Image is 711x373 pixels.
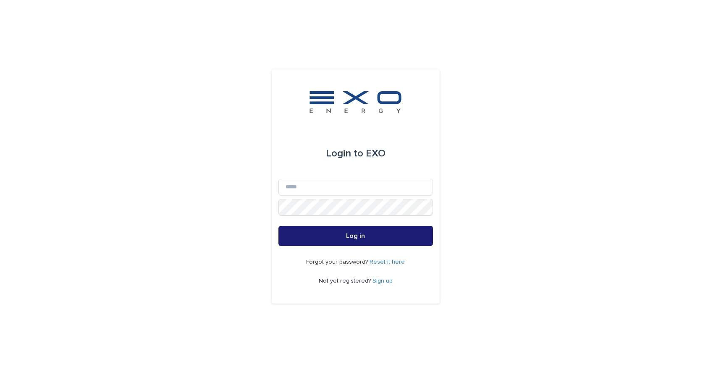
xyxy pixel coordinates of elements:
img: FKS5r6ZBThi8E5hshIGi [308,90,404,115]
a: Sign up [373,278,393,284]
a: Reset it here [370,259,405,265]
span: Not yet registered? [319,278,373,284]
span: Login to [326,148,363,159]
span: Forgot your password? [306,259,370,265]
div: EXO [326,142,386,165]
button: Log in [278,226,433,246]
span: Log in [346,233,365,239]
